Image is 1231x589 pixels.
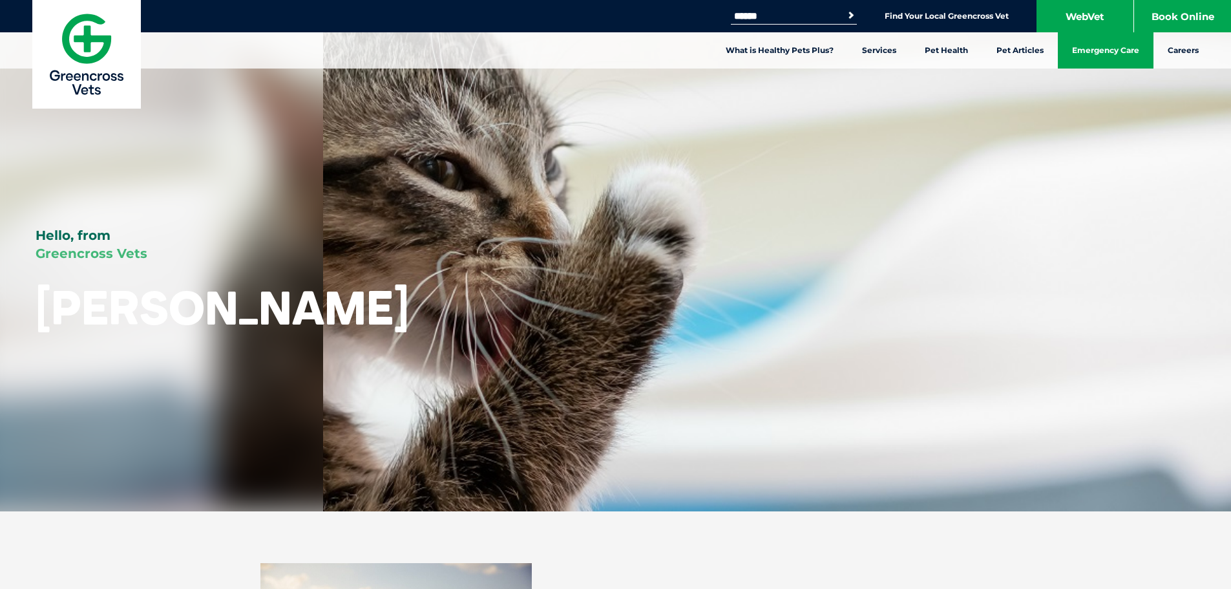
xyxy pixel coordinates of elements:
[1153,32,1213,69] a: Careers
[910,32,982,69] a: Pet Health
[982,32,1058,69] a: Pet Articles
[845,9,857,22] button: Search
[36,282,409,333] h1: [PERSON_NAME]
[1058,32,1153,69] a: Emergency Care
[36,228,110,243] span: Hello, from
[885,11,1009,21] a: Find Your Local Greencross Vet
[36,246,147,261] span: Greencross Vets
[711,32,848,69] a: What is Healthy Pets Plus?
[848,32,910,69] a: Services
